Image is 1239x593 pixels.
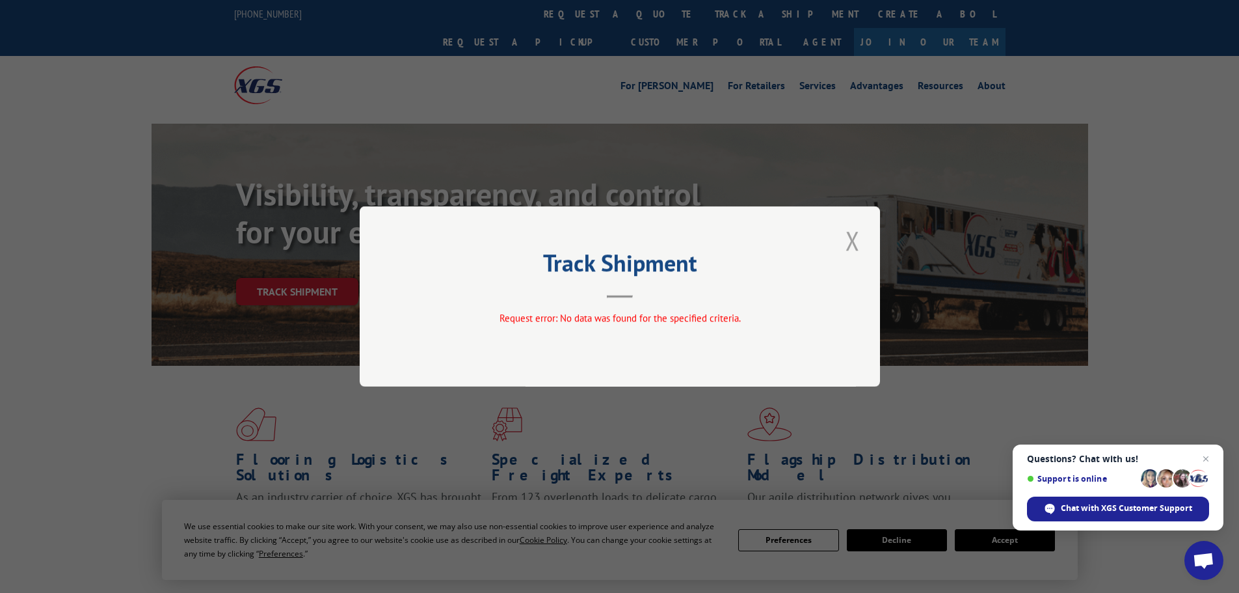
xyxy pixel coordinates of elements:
span: Request error: No data was found for the specified criteria. [499,312,740,324]
span: Chat with XGS Customer Support [1027,497,1209,521]
h2: Track Shipment [425,254,815,279]
button: Close modal [842,223,864,258]
span: Questions? Chat with us! [1027,454,1209,464]
span: Support is online [1027,474,1136,484]
a: Open chat [1184,541,1223,580]
span: Chat with XGS Customer Support [1061,503,1192,514]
